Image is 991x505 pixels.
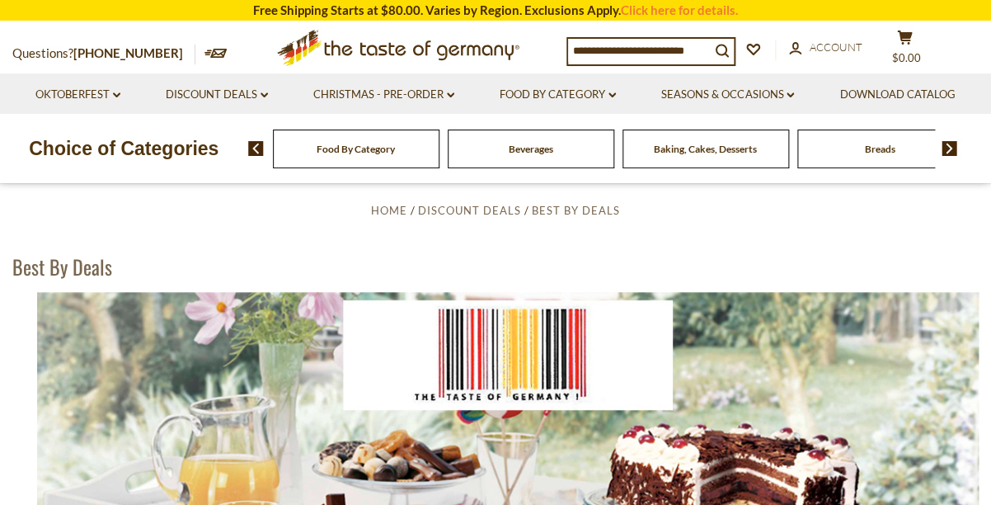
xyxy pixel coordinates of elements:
button: $0.00 [880,30,929,71]
a: Christmas - PRE-ORDER [313,86,454,104]
a: Breads [865,143,895,155]
a: Beverages [509,143,553,155]
a: Food By Category [500,86,616,104]
a: Food By Category [317,143,395,155]
img: next arrow [942,141,957,156]
a: Seasons & Occasions [661,86,794,104]
a: Baking, Cakes, Desserts [654,143,757,155]
a: Discount Deals [418,204,521,217]
a: [PHONE_NUMBER] [73,45,183,60]
img: previous arrow [248,141,264,156]
a: Click here for details. [621,2,738,17]
a: Account [789,39,862,57]
a: Home [371,204,407,217]
a: Download Catalog [839,86,955,104]
a: Best By Deals [532,204,620,217]
a: Oktoberfest [35,86,120,104]
span: $0.00 [892,51,921,64]
h1: Best By Deals [12,254,112,279]
a: Discount Deals [166,86,268,104]
span: Account [810,40,862,54]
p: Questions? [12,43,195,64]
